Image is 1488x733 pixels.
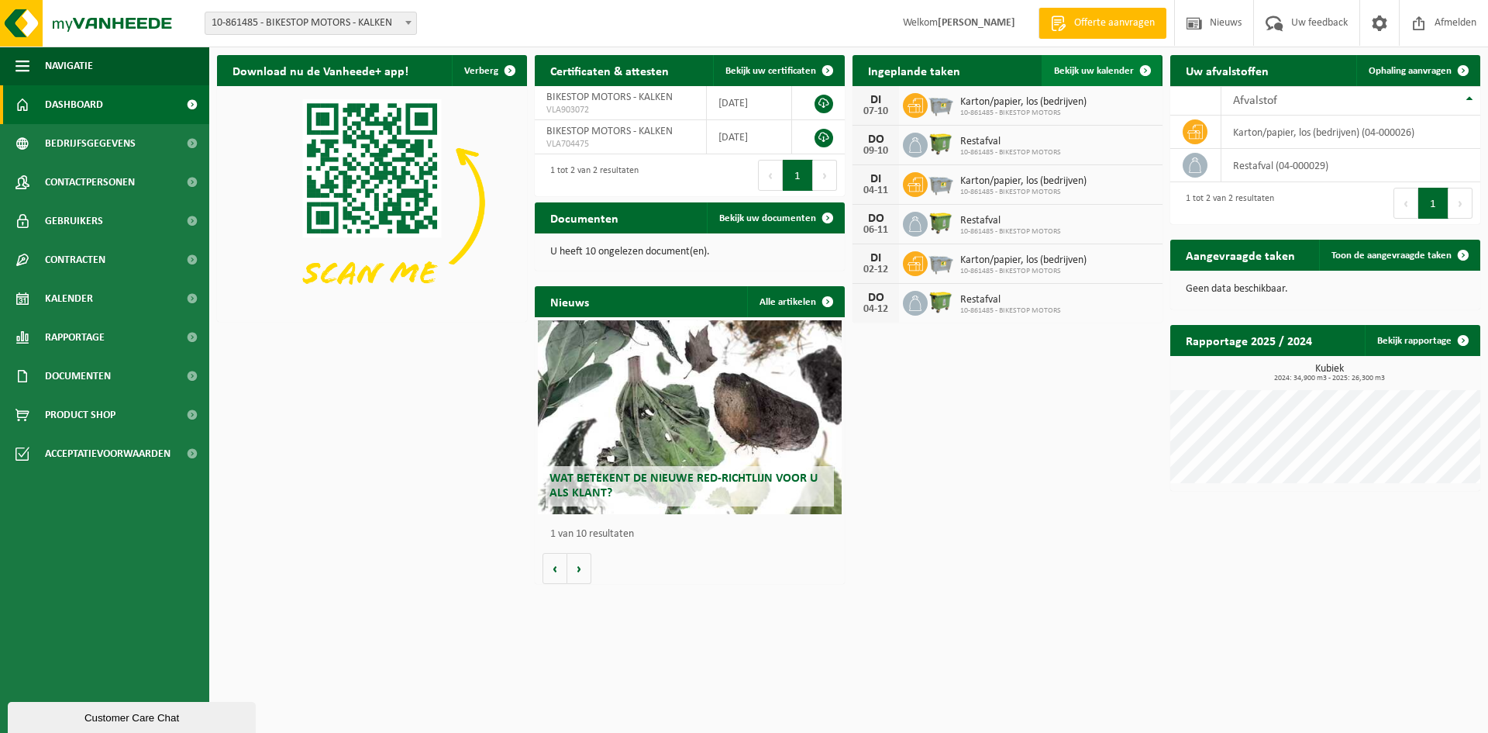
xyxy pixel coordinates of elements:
span: 2024: 34,900 m3 - 2025: 26,300 m3 [1178,375,1480,382]
div: DI [860,94,891,106]
span: VLA903072 [546,104,694,116]
img: WB-1100-HPE-GN-50 [928,209,954,236]
div: 09-10 [860,146,891,157]
p: Geen data beschikbaar. [1186,284,1465,295]
span: Offerte aanvragen [1070,16,1159,31]
button: Volgende [567,553,591,584]
h2: Documenten [535,202,634,233]
span: Karton/papier, los (bedrijven) [960,254,1087,267]
h2: Aangevraagde taken [1170,240,1311,270]
span: Bekijk uw kalender [1054,66,1134,76]
span: Ophaling aanvragen [1369,66,1452,76]
span: 10-861485 - BIKESTOP MOTORS [960,148,1061,157]
span: BIKESTOP MOTORS - KALKEN [546,92,673,103]
span: Verberg [464,66,498,76]
a: Bekijk uw certificaten [713,55,843,86]
img: WB-2500-GAL-GY-01 [928,249,954,275]
span: Rapportage [45,318,105,357]
p: U heeft 10 ongelezen document(en). [550,247,829,258]
span: 10-861485 - BIKESTOP MOTORS [960,267,1087,276]
span: 10-861485 - BIKESTOP MOTORS [960,227,1061,237]
button: Previous [758,160,783,191]
strong: [PERSON_NAME] [938,17,1015,29]
button: Next [1448,188,1472,219]
span: 10-861485 - BIKESTOP MOTORS - KALKEN [205,12,416,34]
button: 1 [1418,188,1448,219]
img: WB-2500-GAL-GY-01 [928,91,954,117]
div: DO [860,133,891,146]
td: restafval (04-000029) [1221,149,1480,182]
button: Previous [1393,188,1418,219]
div: DO [860,292,891,304]
h2: Uw afvalstoffen [1170,55,1284,85]
span: VLA704475 [546,138,694,150]
span: Contactpersonen [45,163,135,202]
img: Download de VHEPlus App [217,86,527,319]
span: Dashboard [45,85,103,124]
a: Alle artikelen [747,286,843,317]
td: [DATE] [707,86,792,120]
button: Verberg [452,55,525,86]
span: Product Shop [45,396,115,434]
h2: Rapportage 2025 / 2024 [1170,325,1328,355]
h2: Certificaten & attesten [535,55,684,85]
img: WB-1100-HPE-GN-50 [928,130,954,157]
div: DO [860,213,891,225]
a: Toon de aangevraagde taken [1319,240,1479,271]
img: WB-2500-GAL-GY-01 [928,170,954,196]
h3: Kubiek [1178,364,1480,382]
span: Navigatie [45,47,93,85]
span: 10-861485 - BIKESTOP MOTORS [960,109,1087,118]
a: Offerte aanvragen [1038,8,1166,39]
div: 1 tot 2 van 2 resultaten [1178,186,1274,220]
span: 10-861485 - BIKESTOP MOTORS [960,188,1087,197]
span: 10-861485 - BIKESTOP MOTORS - KALKEN [205,12,417,35]
span: Bekijk uw documenten [719,213,816,223]
p: 1 van 10 resultaten [550,529,837,540]
h2: Nieuws [535,286,604,316]
span: Karton/papier, los (bedrijven) [960,175,1087,188]
div: DI [860,173,891,185]
div: DI [860,252,891,265]
span: Bekijk uw certificaten [725,66,816,76]
a: Bekijk rapportage [1365,325,1479,356]
td: karton/papier, los (bedrijven) (04-000026) [1221,116,1480,149]
span: Restafval [960,215,1061,227]
div: 1 tot 2 van 2 resultaten [542,158,639,192]
button: Next [813,160,837,191]
span: Toon de aangevraagde taken [1331,251,1452,261]
span: BIKESTOP MOTORS - KALKEN [546,126,673,137]
a: Bekijk uw documenten [707,202,843,233]
h2: Download nu de Vanheede+ app! [217,55,424,85]
div: 04-12 [860,304,891,315]
div: 06-11 [860,225,891,236]
span: Documenten [45,357,111,396]
img: WB-1100-HPE-GN-50 [928,289,954,315]
span: 10-861485 - BIKESTOP MOTORS [960,306,1061,316]
span: Wat betekent de nieuwe RED-richtlijn voor u als klant? [549,472,818,500]
div: 04-11 [860,185,891,196]
span: Gebruikers [45,202,103,240]
span: Restafval [960,136,1061,148]
a: Wat betekent de nieuwe RED-richtlijn voor u als klant? [538,320,842,514]
a: Bekijk uw kalender [1042,55,1161,86]
button: 1 [783,160,813,191]
td: [DATE] [707,120,792,154]
span: Contracten [45,240,105,279]
h2: Ingeplande taken [852,55,976,85]
div: 02-12 [860,265,891,275]
div: 07-10 [860,106,891,117]
iframe: chat widget [8,699,259,733]
span: Acceptatievoorwaarden [45,434,170,473]
span: Afvalstof [1233,95,1277,107]
a: Ophaling aanvragen [1356,55,1479,86]
span: Kalender [45,279,93,318]
button: Vorige [542,553,567,584]
span: Bedrijfsgegevens [45,124,136,163]
span: Restafval [960,294,1061,306]
span: Karton/papier, los (bedrijven) [960,96,1087,109]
